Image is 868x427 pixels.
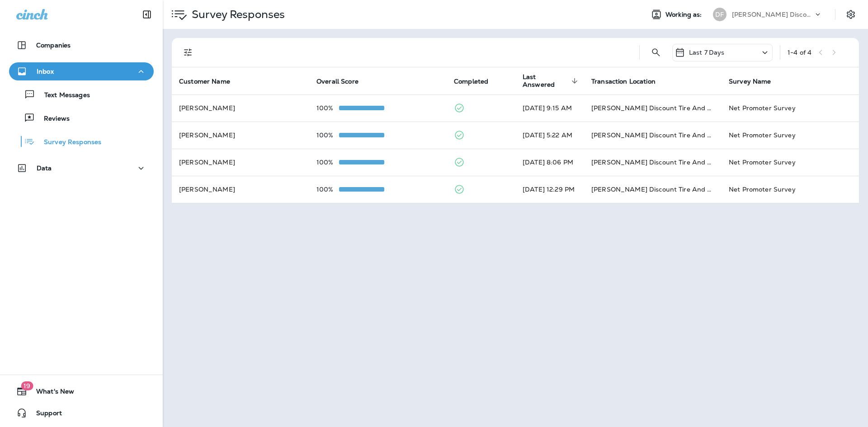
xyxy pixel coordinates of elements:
[732,11,813,18] p: [PERSON_NAME] Discount Tire & Alignment
[9,159,154,177] button: Data
[172,176,309,203] td: [PERSON_NAME]
[179,78,230,85] span: Customer Name
[523,73,580,89] span: Last Answered
[9,108,154,127] button: Reviews
[134,5,160,23] button: Collapse Sidebar
[729,77,783,85] span: Survey Name
[515,94,584,122] td: [DATE] 9:15 AM
[523,73,569,89] span: Last Answered
[35,138,101,147] p: Survey Responses
[172,94,309,122] td: [PERSON_NAME]
[647,43,665,61] button: Search Survey Responses
[515,176,584,203] td: [DATE] 12:29 PM
[729,78,771,85] span: Survey Name
[722,122,859,149] td: Net Promoter Survey
[9,62,154,80] button: Inbox
[27,388,74,399] span: What's New
[722,176,859,203] td: Net Promoter Survey
[21,381,33,390] span: 19
[9,85,154,104] button: Text Messages
[584,176,722,203] td: [PERSON_NAME] Discount Tire And Alignment - [GEOGRAPHIC_DATA] ([STREET_ADDRESS])
[35,91,90,100] p: Text Messages
[316,131,339,139] p: 100%
[179,77,242,85] span: Customer Name
[179,43,197,61] button: Filters
[584,149,722,176] td: [PERSON_NAME] Discount Tire And Alignment - [GEOGRAPHIC_DATA] ([STREET_ADDRESS])
[316,186,339,193] p: 100%
[454,77,500,85] span: Completed
[584,94,722,122] td: [PERSON_NAME] Discount Tire And Alignment - [GEOGRAPHIC_DATA] ([STREET_ADDRESS])
[722,149,859,176] td: Net Promoter Survey
[689,49,725,56] p: Last 7 Days
[37,68,54,75] p: Inbox
[36,42,71,49] p: Companies
[722,94,859,122] td: Net Promoter Survey
[188,8,285,21] p: Survey Responses
[172,149,309,176] td: [PERSON_NAME]
[35,115,70,123] p: Reviews
[9,132,154,151] button: Survey Responses
[591,77,667,85] span: Transaction Location
[515,149,584,176] td: [DATE] 8:06 PM
[454,78,488,85] span: Completed
[316,78,359,85] span: Overall Score
[665,11,704,19] span: Working as:
[316,104,339,112] p: 100%
[9,404,154,422] button: Support
[316,77,370,85] span: Overall Score
[584,122,722,149] td: [PERSON_NAME] Discount Tire And Alignment - [GEOGRAPHIC_DATA] ([STREET_ADDRESS])
[27,409,62,420] span: Support
[713,8,726,21] div: DF
[37,164,52,172] p: Data
[591,78,656,85] span: Transaction Location
[9,382,154,400] button: 19What's New
[515,122,584,149] td: [DATE] 5:22 AM
[843,6,859,23] button: Settings
[788,49,811,56] div: 1 - 4 of 4
[9,36,154,54] button: Companies
[172,122,309,149] td: [PERSON_NAME]
[316,159,339,166] p: 100%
